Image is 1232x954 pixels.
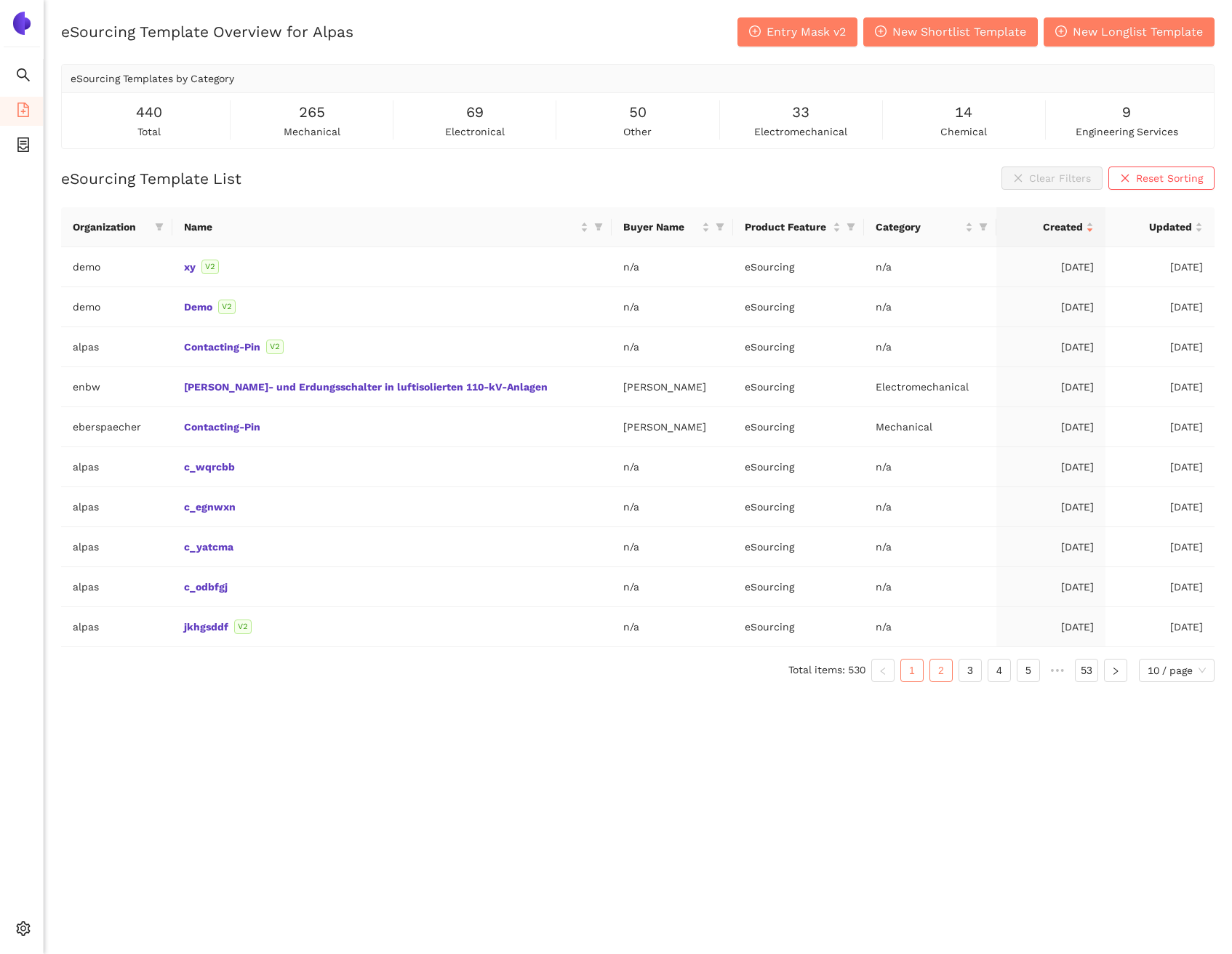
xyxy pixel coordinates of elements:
td: alpas [61,327,172,367]
span: filter [713,216,727,238]
th: this column's title is Category,this column is sortable [864,207,996,247]
span: left [879,667,887,676]
span: New Longlist Template [1073,23,1203,41]
td: [DATE] [996,527,1105,567]
td: [DATE] [996,407,1105,447]
td: eSourcing [733,247,864,287]
td: n/a [864,567,996,607]
div: Page Size [1139,659,1215,682]
li: Next Page [1104,659,1127,682]
span: right [1111,667,1120,676]
button: closeClear Filters [1001,167,1103,190]
td: n/a [612,567,733,607]
td: n/a [612,287,733,327]
td: [DATE] [1105,567,1215,607]
td: [DATE] [1105,287,1215,327]
td: eSourcing [733,327,864,367]
span: 9 [1122,101,1131,124]
button: plus-circleNew Shortlist Template [863,17,1038,47]
span: eSourcing Templates by Category [71,73,234,84]
span: filter [844,216,858,238]
span: Updated [1117,219,1192,235]
li: Total items: 530 [788,659,865,682]
td: n/a [612,487,733,527]
a: 1 [901,660,923,681]
td: [DATE] [996,487,1105,527]
button: right [1104,659,1127,682]
td: eSourcing [733,607,864,647]
td: [DATE] [996,327,1105,367]
span: Buyer Name [623,219,699,235]
th: this column's title is Buyer Name,this column is sortable [612,207,733,247]
span: filter [847,223,855,231]
img: Logo [10,12,33,35]
li: 1 [900,659,924,682]
td: enbw [61,367,172,407]
a: 4 [988,660,1010,681]
span: plus-circle [749,25,761,39]
td: [DATE] [1105,527,1215,567]
td: alpas [61,487,172,527]
a: 5 [1017,660,1039,681]
span: plus-circle [875,25,887,39]
span: filter [976,216,991,238]
span: filter [591,216,606,238]
td: n/a [864,487,996,527]
li: Previous Page [871,659,895,682]
span: total [137,124,161,140]
span: Category [876,219,962,235]
button: closeReset Sorting [1108,167,1215,190]
li: 5 [1017,659,1040,682]
th: this column's title is Updated,this column is sortable [1105,207,1215,247]
td: n/a [864,327,996,367]
td: [DATE] [1105,327,1215,367]
li: 4 [988,659,1011,682]
td: eSourcing [733,447,864,487]
td: [DATE] [1105,407,1215,447]
td: eSourcing [733,487,864,527]
span: electromechanical [754,124,847,140]
td: [PERSON_NAME] [612,367,733,407]
span: New Shortlist Template [892,23,1026,41]
span: chemical [940,124,987,140]
span: 265 [299,101,325,124]
span: container [16,132,31,161]
span: engineering services [1076,124,1178,140]
td: [DATE] [996,287,1105,327]
h2: eSourcing Template Overview for Alpas [61,21,353,42]
td: demo [61,287,172,327]
li: 3 [959,659,982,682]
td: alpas [61,567,172,607]
span: Entry Mask v2 [767,23,846,41]
td: Electromechanical [864,367,996,407]
button: plus-circleEntry Mask v2 [737,17,857,47]
span: V2 [218,300,236,314]
span: V2 [266,340,284,354]
span: Organization [73,219,149,235]
span: filter [152,216,167,238]
th: this column's title is Product Feature,this column is sortable [733,207,864,247]
td: eSourcing [733,527,864,567]
td: [DATE] [1105,447,1215,487]
span: 14 [955,101,972,124]
a: 2 [930,660,952,681]
td: [DATE] [996,447,1105,487]
td: n/a [864,527,996,567]
td: [DATE] [1105,487,1215,527]
a: 53 [1076,660,1097,681]
td: [DATE] [996,567,1105,607]
td: eSourcing [733,407,864,447]
button: left [871,659,895,682]
span: filter [979,223,988,231]
td: n/a [864,247,996,287]
td: n/a [612,247,733,287]
li: Next 5 Pages [1046,659,1069,682]
td: alpas [61,607,172,647]
li: 2 [929,659,953,682]
td: n/a [612,327,733,367]
button: plus-circleNew Longlist Template [1044,17,1215,47]
span: 69 [466,101,484,124]
span: 10 / page [1148,660,1206,681]
span: file-add [16,97,31,127]
td: Mechanical [864,407,996,447]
